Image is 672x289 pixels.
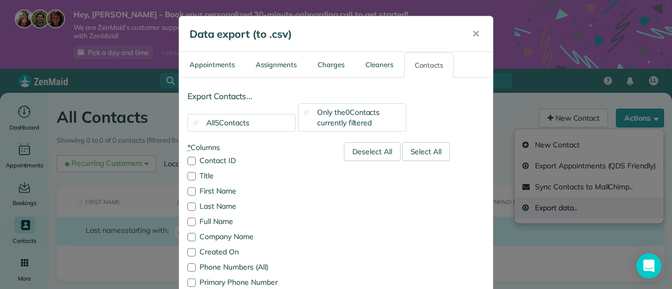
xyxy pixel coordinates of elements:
input: All5Contacts [193,121,200,127]
span: 5 [215,118,219,127]
a: Assignments [246,52,307,77]
a: Contacts [404,52,454,78]
label: Last Name [187,202,328,210]
label: Created On [187,248,328,255]
h5: Data export (to .csv) [190,27,457,41]
h4: Export Contacts... [187,92,485,101]
a: Charges [308,52,354,77]
span: ✕ [472,28,480,40]
label: Columns [187,142,328,153]
div: Open Intercom Messenger [636,253,661,279]
a: Cleaners [355,52,403,77]
span: All Contacts [206,118,249,127]
label: Contact ID [187,157,328,164]
a: Appointments [180,52,245,77]
label: Phone Numbers (All) [187,263,328,271]
label: Full Name [187,218,328,225]
label: Primary Phone Number [187,279,328,286]
label: Title [187,172,328,179]
span: 0 [345,108,350,117]
span: Only the Contacts currently filtered [317,108,380,127]
label: Company Name [187,233,328,240]
label: First Name [187,187,328,195]
input: Only the0Contacts currently filtered [304,110,311,117]
div: Deselect All [344,142,401,161]
div: Select All [402,142,450,161]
